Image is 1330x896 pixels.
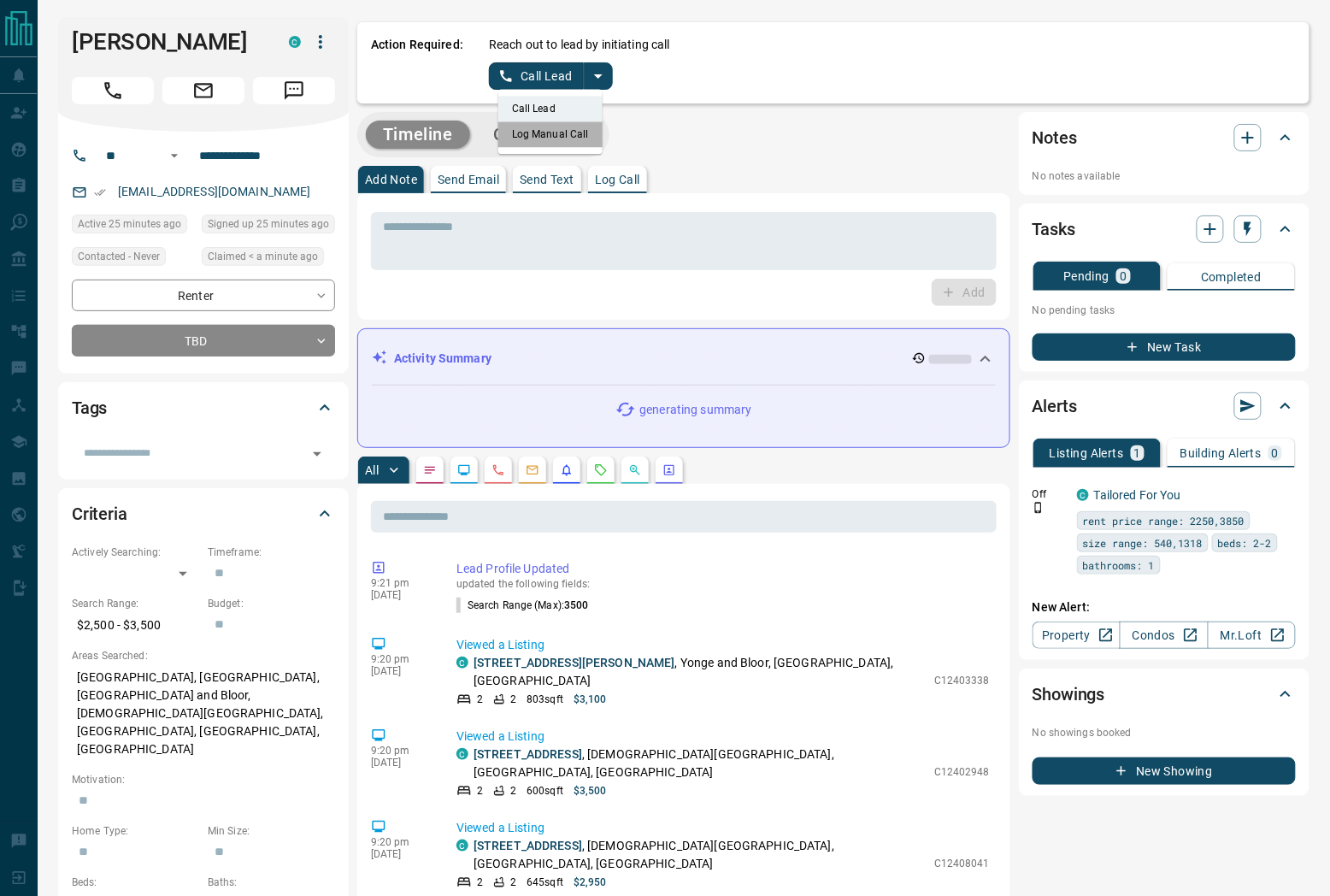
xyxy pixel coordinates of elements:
p: Timeframe: [208,545,335,560]
div: Tags [72,387,335,428]
p: 0 [1120,270,1127,282]
svg: Emails [526,463,539,477]
p: Pending [1063,270,1109,282]
p: C12402948 [934,764,990,780]
span: rent price range: 2250,3850 [1083,512,1245,529]
svg: Agent Actions [662,463,676,477]
div: condos.ca [456,748,468,760]
svg: Listing Alerts [560,463,574,477]
span: beds: 2-2 [1218,534,1272,551]
div: Tue Sep 16 2025 [202,215,335,239]
p: 2 [477,875,483,890]
p: Send Email [438,174,499,186]
svg: Email Verified [94,186,106,198]
p: Completed [1201,271,1262,283]
p: Viewed a Listing [456,636,990,654]
p: 2 [477,783,483,799]
p: Search Range: [72,596,199,611]
span: size range: 540,1318 [1083,534,1203,551]
span: Message [253,77,335,104]
p: 9:20 pm [371,745,431,757]
p: [DATE] [371,757,431,769]
button: New Task [1033,333,1296,361]
div: Renter [72,280,335,311]
li: Log Manual Call [498,121,603,147]
button: Open [305,442,329,466]
span: Contacted - Never [78,248,160,265]
p: 9:20 pm [371,653,431,665]
div: Criteria [72,493,335,534]
svg: Push Notification Only [1033,502,1045,514]
p: Action Required: [371,36,463,90]
p: generating summary [639,401,751,419]
li: Call Lead [498,96,603,121]
a: [STREET_ADDRESS] [474,747,582,761]
p: Add Note [365,174,417,186]
div: Tue Sep 16 2025 [72,215,193,239]
div: Alerts [1033,386,1296,427]
div: condos.ca [456,657,468,669]
p: $2,500 - $3,500 [72,611,199,640]
h2: Notes [1033,124,1077,151]
span: Claimed < a minute ago [208,248,318,265]
div: TBD [72,325,335,357]
p: Off [1033,486,1067,502]
p: [GEOGRAPHIC_DATA], [GEOGRAPHIC_DATA], [GEOGRAPHIC_DATA] and Bloor, [DEMOGRAPHIC_DATA][GEOGRAPHIC_... [72,663,335,763]
a: Mr.Loft [1208,622,1296,649]
p: Viewed a Listing [456,728,990,746]
p: Activity Summary [394,350,491,368]
p: Search Range (Max) : [456,598,589,613]
svg: Opportunities [628,463,642,477]
p: Beds: [72,875,199,890]
p: 2 [510,692,516,707]
p: 0 [1272,447,1279,459]
p: Motivation: [72,772,335,787]
h2: Showings [1033,681,1105,708]
a: Tailored For You [1094,488,1181,502]
p: 9:21 pm [371,577,431,589]
p: C12403338 [934,673,990,688]
p: 2 [477,692,483,707]
svg: Lead Browsing Activity [457,463,471,477]
span: Email [162,77,244,104]
h2: Tags [72,394,107,421]
h1: [PERSON_NAME] [72,28,263,56]
p: Building Alerts [1180,447,1262,459]
p: , [DEMOGRAPHIC_DATA][GEOGRAPHIC_DATA], [GEOGRAPHIC_DATA], [GEOGRAPHIC_DATA] [474,837,926,873]
p: Listing Alerts [1050,447,1124,459]
svg: Notes [423,463,437,477]
span: 3500 [564,599,588,611]
a: Property [1033,622,1121,649]
span: Signed up 25 minutes ago [208,215,329,233]
p: $3,100 [574,692,607,707]
div: Showings [1033,674,1296,715]
p: 645 sqft [527,875,563,890]
p: Reach out to lead by initiating call [489,36,670,54]
p: 600 sqft [527,783,563,799]
svg: Calls [491,463,505,477]
p: [DATE] [371,665,431,677]
p: , Yonge and Bloor, [GEOGRAPHIC_DATA], [GEOGRAPHIC_DATA] [474,654,926,690]
button: Call Lead [489,62,584,90]
p: Viewed a Listing [456,819,990,837]
div: Notes [1033,117,1296,158]
p: [DATE] [371,848,431,860]
p: updated the following fields: [456,578,990,590]
div: split button [489,62,613,90]
p: $2,950 [574,875,607,890]
div: condos.ca [456,840,468,852]
p: C12408041 [934,856,990,871]
p: Areas Searched: [72,648,335,663]
p: No showings booked [1033,725,1296,740]
p: New Alert: [1033,598,1296,616]
div: Tasks [1033,209,1296,250]
a: [STREET_ADDRESS][PERSON_NAME] [474,656,675,669]
div: condos.ca [1077,489,1089,501]
a: [STREET_ADDRESS] [474,839,582,852]
p: Lead Profile Updated [456,560,990,578]
p: No pending tasks [1033,298,1296,323]
p: Min Size: [208,823,335,839]
p: Budget: [208,596,335,611]
p: Baths: [208,875,335,890]
svg: Requests [594,463,608,477]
